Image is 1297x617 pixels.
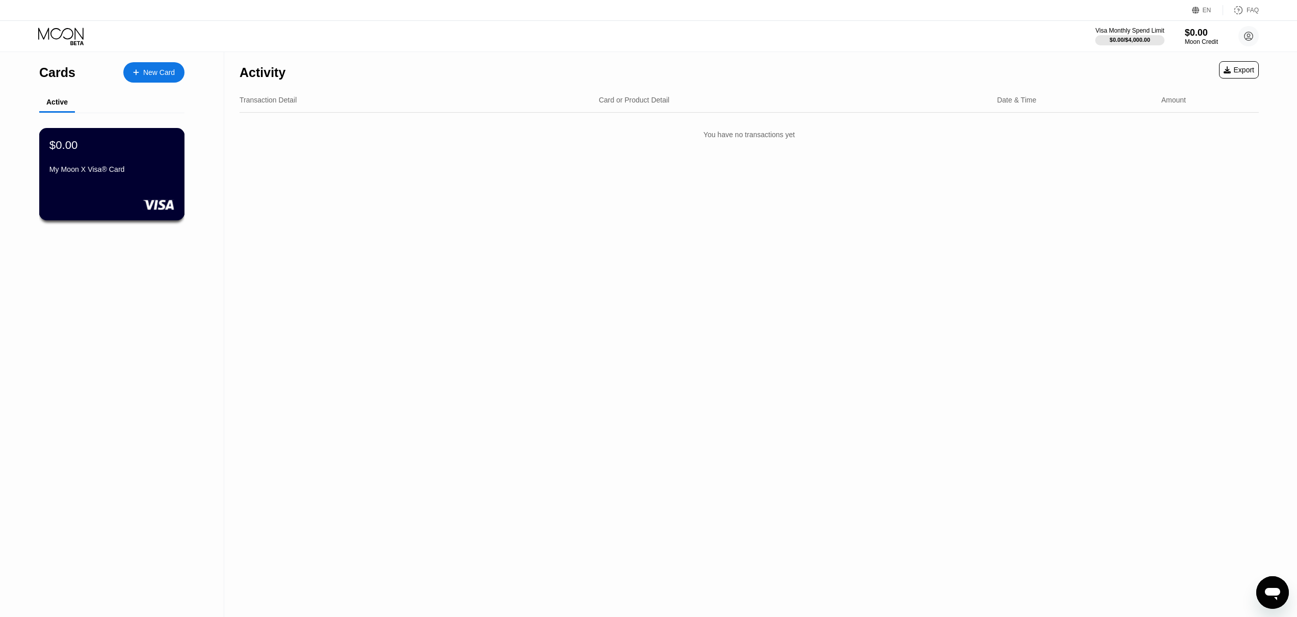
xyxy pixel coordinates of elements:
[1185,38,1218,45] div: Moon Credit
[1223,5,1259,15] div: FAQ
[1109,37,1150,43] div: $0.00 / $4,000.00
[1185,28,1218,45] div: $0.00Moon Credit
[1219,61,1259,79] div: Export
[1095,27,1164,45] div: Visa Monthly Spend Limit$0.00/$4,000.00
[1095,27,1164,34] div: Visa Monthly Spend Limit
[49,165,174,173] div: My Moon X Visa® Card
[46,98,68,106] div: Active
[599,96,670,104] div: Card or Product Detail
[1247,7,1259,14] div: FAQ
[240,120,1259,149] div: You have no transactions yet
[49,138,78,151] div: $0.00
[1161,96,1186,104] div: Amount
[997,96,1036,104] div: Date & Time
[143,68,175,77] div: New Card
[39,65,75,80] div: Cards
[1224,66,1254,74] div: Export
[1256,576,1289,609] iframe: Кнопка запуска окна обмена сообщениями
[240,65,285,80] div: Activity
[1192,5,1223,15] div: EN
[1185,28,1218,38] div: $0.00
[123,62,184,83] div: New Card
[40,128,184,220] div: $0.00My Moon X Visa® Card
[240,96,297,104] div: Transaction Detail
[1203,7,1211,14] div: EN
